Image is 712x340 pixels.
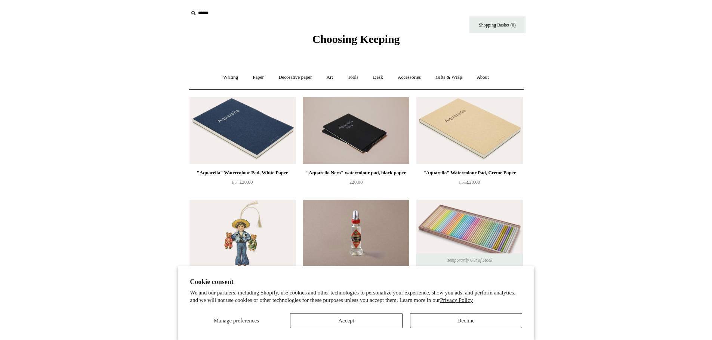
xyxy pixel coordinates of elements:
[416,168,523,199] a: "Aquarello" Watercolour Pad, Creme Paper from£20.00
[190,289,522,304] p: We and our partners, including Shopify, use cookies and other technologies to personalize your ex...
[440,253,500,267] span: Temporarily Out of Stock
[303,200,409,267] a: "Kristall-Gummi" Gum Arabic glue "Kristall-Gummi" Gum Arabic glue
[416,97,523,164] a: "Aquarello" Watercolour Pad, Creme Paper "Aquarello" Watercolour Pad, Creme Paper
[303,200,409,267] img: "Kristall-Gummi" Gum Arabic glue
[189,200,296,267] img: "Jumping Jack" Pull String Greeting Card, Boy with Teddy Bears
[191,168,294,177] div: "Aquarella" Watercolour Pad, White Paper
[190,278,522,286] h2: Cookie consent
[303,168,409,199] a: "Aquarello Nero" watercolour pad, black paper £20.00
[349,179,363,185] span: £20.00
[246,68,271,87] a: Paper
[366,68,390,87] a: Desk
[320,68,340,87] a: Art
[312,33,400,45] span: Choosing Keeping
[459,179,480,185] span: £20.00
[305,168,407,177] div: "Aquarello Nero" watercolour pad, black paper
[272,68,318,87] a: Decorative paper
[303,97,409,164] a: "Aquarello Nero" watercolour pad, black paper "Aquarello Nero" watercolour pad, black paper
[341,68,365,87] a: Tools
[190,313,283,328] button: Manage preferences
[303,97,409,164] img: "Aquarello Nero" watercolour pad, black paper
[189,97,296,164] img: "Aquarella" Watercolour Pad, White Paper
[440,297,473,303] a: Privacy Policy
[216,68,245,87] a: Writing
[410,313,522,328] button: Decline
[290,313,402,328] button: Accept
[429,68,469,87] a: Gifts & Wrap
[416,200,523,267] a: "Pastel Tone" Artist Grade Japanese Pencils, Set of 50 "Pastel Tone" Artist Grade Japanese Pencil...
[470,68,496,87] a: About
[189,200,296,267] a: "Jumping Jack" Pull String Greeting Card, Boy with Teddy Bears "Jumping Jack" Pull String Greetin...
[232,179,253,185] span: £20.00
[189,168,296,199] a: "Aquarella" Watercolour Pad, White Paper from£20.00
[214,318,259,324] span: Manage preferences
[418,168,521,177] div: "Aquarello" Watercolour Pad, Creme Paper
[416,200,523,267] img: "Pastel Tone" Artist Grade Japanese Pencils, Set of 50
[312,39,400,44] a: Choosing Keeping
[232,180,240,184] span: from
[391,68,428,87] a: Accessories
[416,97,523,164] img: "Aquarello" Watercolour Pad, Creme Paper
[189,97,296,164] a: "Aquarella" Watercolour Pad, White Paper "Aquarella" Watercolour Pad, White Paper
[459,180,467,184] span: from
[469,16,525,33] a: Shopping Basket (0)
